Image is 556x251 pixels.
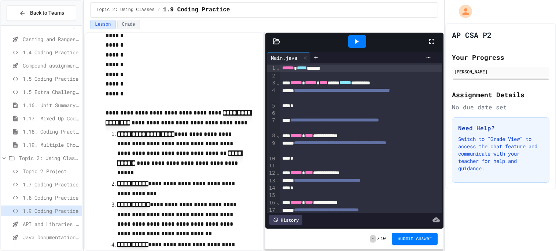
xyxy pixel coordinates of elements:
[380,236,386,242] span: 10
[267,155,276,163] div: 10
[267,140,276,155] div: 9
[23,101,79,109] span: 1.16. Unit Summary 1a (1.1-1.6)
[19,154,79,162] span: Topic 2: Using Classes
[392,233,438,245] button: Submit Answer
[267,87,276,102] div: 4
[276,170,280,176] span: Fold line
[23,48,79,56] span: 1.4 Coding Practice
[90,20,115,29] button: Lesson
[267,132,276,140] div: 8
[23,220,79,228] span: API and Libraries - Topic 1.7
[458,135,543,172] p: Switch to "Grade View" to access the chat feature and communicate with your teacher for help and ...
[276,200,280,205] span: Fold line
[267,162,276,170] div: 11
[158,7,160,13] span: /
[7,5,76,21] button: Back to Teams
[276,80,280,86] span: Fold line
[276,65,280,71] span: Fold line
[23,128,79,135] span: 1.18. Coding Practice 1a (1.1-1.6)
[267,199,276,207] div: 16
[267,102,276,110] div: 5
[267,207,276,214] div: 17
[23,233,79,241] span: Java Documentation with Comments - Topic 1.8
[23,207,79,215] span: 1.9 Coding Practice
[370,235,376,243] span: -
[267,65,276,72] div: 1
[267,170,276,177] div: 12
[267,52,310,63] div: Main.java
[398,236,432,242] span: Submit Answer
[23,62,79,69] span: Compound assignment operators - Quiz
[267,110,276,117] div: 6
[452,103,549,112] div: No due date set
[269,215,302,225] div: History
[452,30,491,40] h1: AP CSA P2
[267,79,276,87] div: 3
[454,68,547,75] div: [PERSON_NAME]
[276,132,280,138] span: Fold line
[377,236,380,242] span: /
[267,192,276,199] div: 15
[452,90,549,100] h2: Assignment Details
[117,20,140,29] button: Grade
[267,72,276,80] div: 2
[267,177,276,185] div: 13
[451,3,474,20] div: My Account
[267,117,276,132] div: 7
[23,75,79,83] span: 1.5 Coding Practice
[30,9,64,17] span: Back to Teams
[267,54,301,62] div: Main.java
[452,52,549,62] h2: Your Progress
[267,185,276,192] div: 14
[23,194,79,201] span: 1.8 Coding Practice
[23,141,79,149] span: 1.19. Multiple Choice Exercises for Unit 1a (1.1-1.6)
[23,167,79,175] span: Topic 2 Project
[458,124,543,132] h3: Need Help?
[23,35,79,43] span: Casting and Ranges of variables - Quiz
[96,7,154,13] span: Topic 2: Using Classes
[23,181,79,188] span: 1.7 Coding Practice
[23,88,79,96] span: 1.5 Extra Challenge Problem
[23,114,79,122] span: 1.17. Mixed Up Code Practice 1.1-1.6
[163,6,230,14] span: 1.9 Coding Practice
